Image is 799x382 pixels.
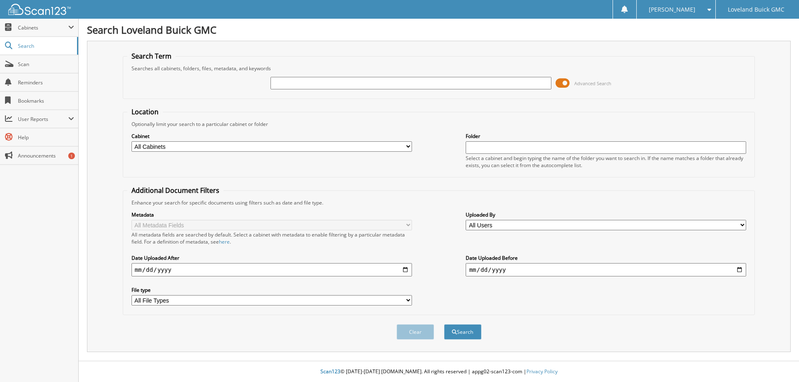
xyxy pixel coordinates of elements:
div: Optionally limit your search to a particular cabinet or folder [127,121,751,128]
legend: Location [127,107,163,116]
span: Bookmarks [18,97,74,104]
button: Search [444,324,481,340]
h1: Search Loveland Buick GMC [87,23,791,37]
label: Date Uploaded Before [466,254,746,261]
input: end [466,263,746,276]
span: User Reports [18,116,68,123]
input: start [132,263,412,276]
div: Searches all cabinets, folders, files, metadata, and keywords [127,65,751,72]
div: © [DATE]-[DATE] [DOMAIN_NAME]. All rights reserved | appg02-scan123-com | [79,362,799,382]
span: [PERSON_NAME] [649,7,695,12]
span: Cabinets [18,24,68,31]
label: Cabinet [132,133,412,140]
button: Clear [397,324,434,340]
label: Uploaded By [466,211,746,218]
div: Enhance your search for specific documents using filters such as date and file type. [127,199,751,206]
span: Scan [18,61,74,68]
span: Loveland Buick GMC [728,7,784,12]
div: Select a cabinet and begin typing the name of the folder you want to search in. If the name match... [466,155,746,169]
a: Privacy Policy [526,368,558,375]
label: File type [132,286,412,293]
a: here [219,238,230,245]
label: Folder [466,133,746,140]
div: All metadata fields are searched by default. Select a cabinet with metadata to enable filtering b... [132,231,412,245]
span: Help [18,134,74,141]
span: Search [18,42,73,49]
label: Date Uploaded After [132,254,412,261]
img: scan123-logo-white.svg [8,4,71,15]
legend: Search Term [127,52,176,61]
span: Advanced Search [574,80,611,86]
label: Metadata [132,211,412,218]
legend: Additional Document Filters [127,186,223,195]
span: Scan123 [320,368,340,375]
div: 1 [68,153,75,159]
span: Reminders [18,79,74,86]
span: Announcements [18,152,74,159]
